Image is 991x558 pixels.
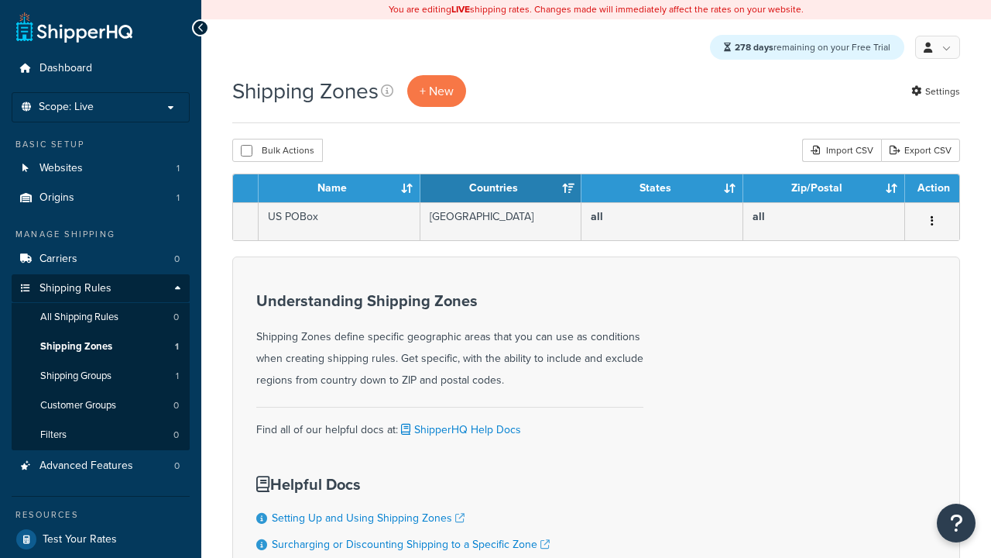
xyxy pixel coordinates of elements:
span: 0 [174,253,180,266]
span: 1 [176,370,179,383]
a: Customer Groups 0 [12,391,190,420]
li: Websites [12,154,190,183]
a: Origins 1 [12,184,190,212]
li: Shipping Zones [12,332,190,361]
span: Websites [39,162,83,175]
h1: Shipping Zones [232,76,379,106]
div: Basic Setup [12,138,190,151]
span: 0 [174,460,180,473]
li: Origins [12,184,190,212]
span: 1 [177,191,180,205]
a: Shipping Zones 1 [12,332,190,361]
span: 1 [177,162,180,175]
th: States: activate to sort column ascending [581,174,743,202]
span: Shipping Rules [39,282,111,295]
a: Export CSV [881,139,960,162]
a: Setting Up and Using Shipping Zones [272,510,465,526]
a: + New [407,75,466,107]
div: Import CSV [802,139,881,162]
td: [GEOGRAPHIC_DATA] [420,202,582,240]
div: remaining on your Free Trial [710,35,904,60]
td: US POBox [259,202,420,240]
span: Customer Groups [40,399,116,412]
li: All Shipping Rules [12,303,190,332]
li: Carriers [12,245,190,274]
button: Open Resource Center [937,504,976,542]
b: all [753,208,765,225]
a: Carriers 0 [12,245,190,274]
a: ShipperHQ Help Docs [398,422,521,438]
h3: Understanding Shipping Zones [256,292,643,309]
span: All Shipping Rules [40,311,118,324]
a: Dashboard [12,54,190,83]
span: Shipping Groups [40,370,111,383]
b: all [591,208,603,225]
span: + New [420,82,454,100]
a: Surcharging or Discounting Shipping to a Specific Zone [272,536,550,553]
div: Shipping Zones define specific geographic areas that you can use as conditions when creating ship... [256,292,643,391]
a: All Shipping Rules 0 [12,303,190,332]
b: LIVE [451,2,470,16]
li: Filters [12,421,190,449]
li: Advanced Features [12,452,190,480]
span: Test Your Rates [43,533,117,546]
a: Shipping Rules [12,274,190,303]
span: Carriers [39,253,77,266]
div: Find all of our helpful docs at: [256,407,643,441]
span: 0 [173,399,179,412]
a: Filters 0 [12,421,190,449]
a: Settings [911,81,960,102]
span: Origins [39,191,74,205]
th: Action [905,174,959,202]
th: Zip/Postal: activate to sort column ascending [743,174,905,202]
a: Shipping Groups 1 [12,362,190,391]
th: Countries: activate to sort column ascending [420,174,582,202]
li: Shipping Groups [12,362,190,391]
span: 0 [173,311,179,324]
button: Bulk Actions [232,139,323,162]
div: Manage Shipping [12,228,190,241]
a: Advanced Features 0 [12,452,190,480]
span: Dashboard [39,62,92,75]
span: Advanced Features [39,460,133,473]
span: 0 [173,429,179,442]
span: Shipping Zones [40,340,112,353]
a: Websites 1 [12,154,190,183]
span: Scope: Live [39,101,94,114]
a: ShipperHQ Home [16,12,132,43]
strong: 278 days [735,40,773,54]
span: Filters [40,429,67,442]
li: Shipping Rules [12,274,190,451]
span: 1 [175,340,179,353]
li: Customer Groups [12,391,190,420]
div: Resources [12,508,190,522]
h3: Helpful Docs [256,476,550,493]
th: Name: activate to sort column ascending [259,174,420,202]
a: Test Your Rates [12,525,190,553]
